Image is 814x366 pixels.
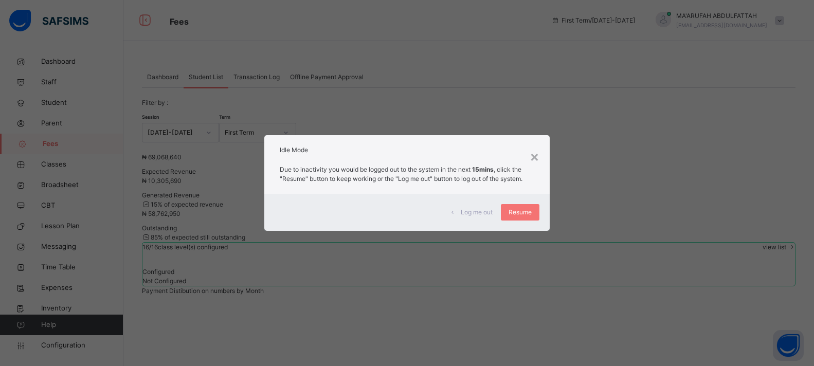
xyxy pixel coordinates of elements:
strong: 15mins [472,166,494,173]
p: Due to inactivity you would be logged out to the system in the next , click the "Resume" button t... [280,165,534,184]
div: × [530,145,539,167]
span: Log me out [461,208,493,217]
h2: Idle Mode [280,145,534,155]
span: Resume [509,208,532,217]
